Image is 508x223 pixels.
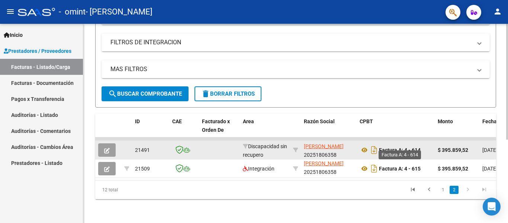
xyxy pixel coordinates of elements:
[243,118,254,124] span: Area
[438,147,468,153] strong: $ 395.859,52
[438,186,447,194] a: 1
[172,118,182,124] span: CAE
[304,142,354,158] div: 20251806358
[135,166,150,172] span: 21509
[240,114,290,146] datatable-header-cell: Area
[477,186,491,194] a: go to last page
[243,143,287,158] span: Discapacidad sin recupero
[379,147,421,153] strong: Factura A: 4 - 614
[135,147,150,153] span: 21491
[369,163,379,175] i: Descargar documento
[102,34,490,51] mat-expansion-panel-header: FILTROS DE INTEGRACION
[86,4,152,20] span: - [PERSON_NAME]
[301,114,357,146] datatable-header-cell: Razón Social
[108,89,117,98] mat-icon: search
[108,90,182,97] span: Buscar Comprobante
[102,60,490,78] mat-expansion-panel-header: MAS FILTROS
[369,144,379,156] i: Descargar documento
[304,143,344,149] span: [PERSON_NAME]
[438,166,468,172] strong: $ 395.859,52
[243,166,274,172] span: Integración
[461,186,475,194] a: go to next page
[199,114,240,146] datatable-header-cell: Facturado x Orden De
[110,65,472,73] mat-panel-title: MAS FILTROS
[406,186,420,194] a: go to first page
[135,118,140,124] span: ID
[437,184,448,196] li: page 1
[304,118,335,124] span: Razón Social
[169,114,199,146] datatable-header-cell: CAE
[357,114,435,146] datatable-header-cell: CPBT
[422,186,436,194] a: go to previous page
[110,38,472,47] mat-panel-title: FILTROS DE INTEGRACION
[201,90,255,97] span: Borrar Filtros
[435,114,479,146] datatable-header-cell: Monto
[4,47,71,55] span: Prestadores / Proveedores
[102,86,189,101] button: Buscar Comprobante
[132,114,169,146] datatable-header-cell: ID
[482,166,498,172] span: [DATE]
[483,198,501,216] div: Open Intercom Messenger
[202,118,230,133] span: Facturado x Orden De
[304,161,354,176] div: 20251806358
[493,7,502,16] mat-icon: person
[450,186,459,194] a: 2
[59,4,86,20] span: - omint
[360,118,373,124] span: CPBT
[95,181,174,199] div: 12 total
[6,7,15,16] mat-icon: menu
[194,86,261,101] button: Borrar Filtros
[482,147,498,153] span: [DATE]
[201,89,210,98] mat-icon: delete
[438,118,453,124] span: Monto
[304,160,344,166] span: [PERSON_NAME]
[379,166,421,172] strong: Factura A: 4 - 615
[4,31,23,39] span: Inicio
[448,184,460,196] li: page 2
